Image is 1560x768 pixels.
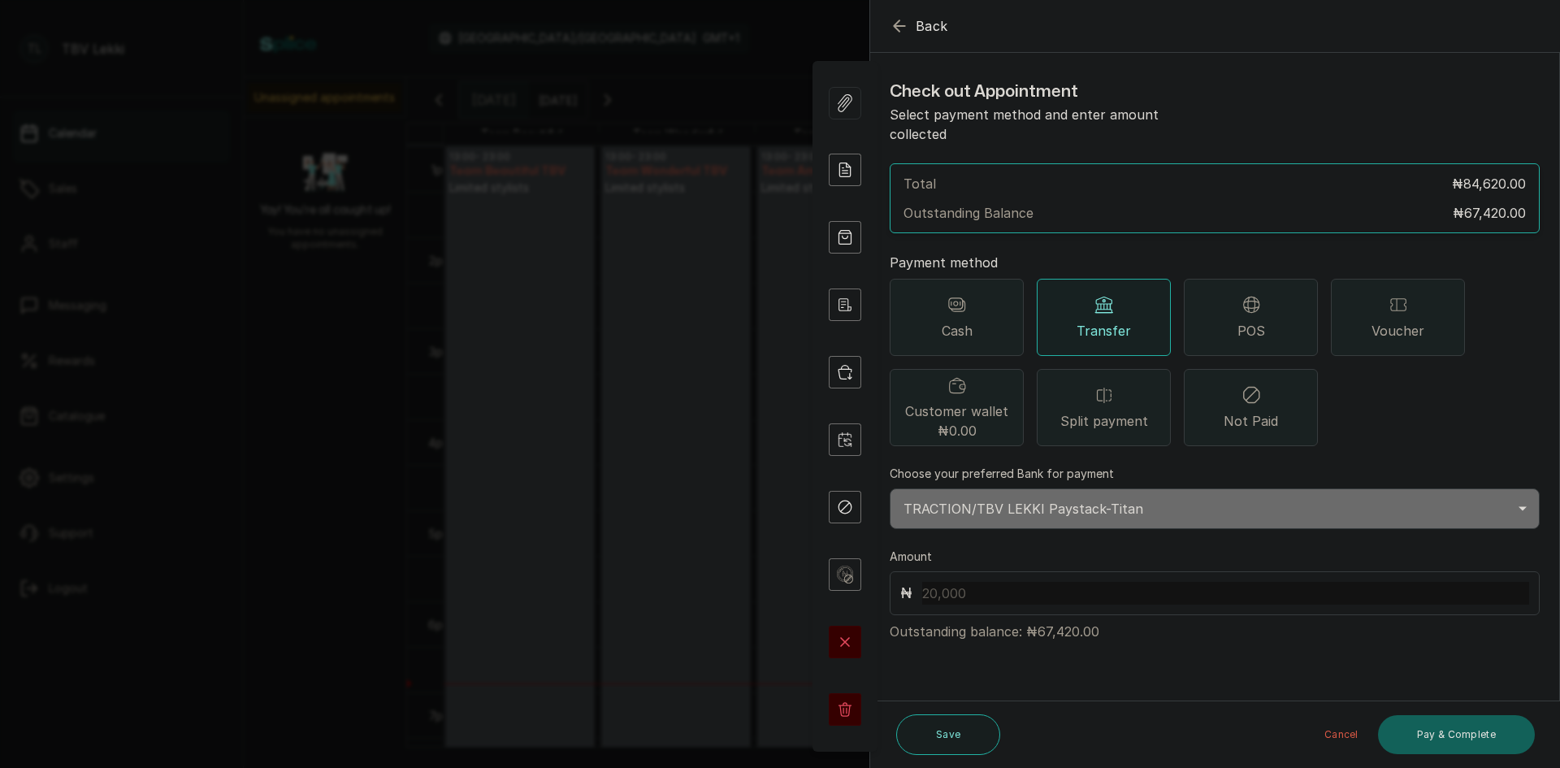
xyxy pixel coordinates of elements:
p: Payment method [890,253,1540,272]
span: Voucher [1371,321,1424,341]
span: Back [916,16,948,36]
p: Outstanding Balance [903,203,1033,223]
label: Amount [890,549,932,565]
p: ₦ [900,582,912,605]
span: Transfer [1077,321,1131,341]
p: ₦67,420.00 [1453,203,1526,223]
span: Cash [942,321,973,341]
input: 20,000 [922,582,1529,605]
p: Outstanding balance: ₦67,420.00 [890,615,1540,641]
label: Choose your preferred Bank for payment [890,466,1114,482]
h1: Check out Appointment [890,79,1215,105]
p: Select payment method and enter amount collected [890,105,1215,144]
button: Back [890,16,948,36]
button: Cancel [1311,715,1371,754]
button: Save [896,714,1000,755]
p: Total [903,174,936,193]
p: ₦84,620.00 [1452,174,1526,193]
button: Pay & Complete [1378,715,1535,754]
span: Split payment [1060,411,1148,431]
span: POS [1237,321,1265,341]
span: Not Paid [1224,411,1278,431]
span: ₦0.00 [938,421,977,440]
span: Customer wallet [905,401,1008,440]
